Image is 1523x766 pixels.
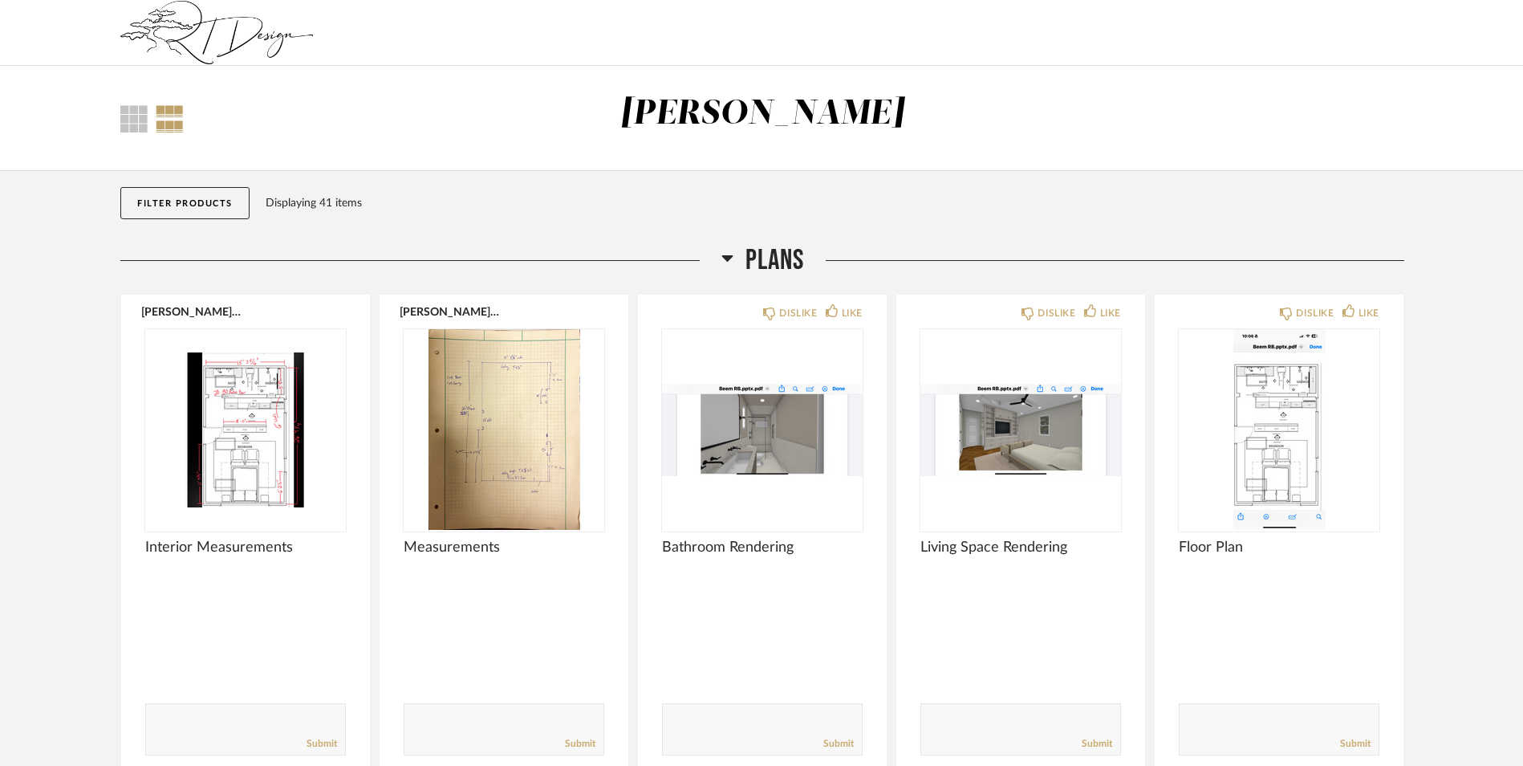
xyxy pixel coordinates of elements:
a: Submit [1340,737,1371,751]
img: undefined [145,329,346,530]
img: undefined [662,329,863,530]
a: Submit [565,737,595,751]
button: Filter Products [120,187,250,219]
div: [PERSON_NAME] [620,97,904,131]
div: LIKE [1100,305,1121,321]
span: Interior Measurements [145,539,346,556]
div: DISLIKE [1038,305,1075,321]
span: Floor Plan [1179,539,1379,556]
span: Bathroom Rendering [662,539,863,556]
img: a93e51f2-f5f4-48a4-b081-f16ea44529b7.jpg [120,1,313,65]
a: Submit [823,737,854,751]
div: DISLIKE [779,305,817,321]
span: Living Space Rendering [920,539,1121,556]
div: LIKE [842,305,863,321]
span: Measurements [404,539,604,556]
img: undefined [404,329,604,530]
div: LIKE [1359,305,1379,321]
img: undefined [1179,329,1379,530]
a: Submit [1082,737,1112,751]
a: Submit [307,737,337,751]
button: [PERSON_NAME] int...urements.pdf [400,305,500,318]
button: [PERSON_NAME]...[DATE].pdf [141,305,242,318]
span: Plans [745,243,804,278]
div: Displaying 41 items [266,194,1397,212]
img: undefined [920,329,1121,530]
div: DISLIKE [1296,305,1334,321]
